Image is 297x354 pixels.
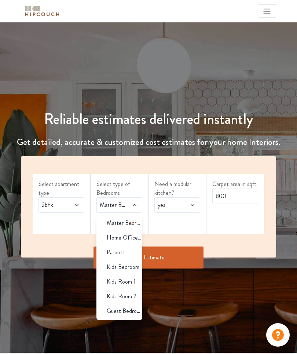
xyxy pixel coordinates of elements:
[107,292,136,301] span: Kids Room 2
[107,263,139,271] span: Kids Bedroom
[156,201,186,209] span: yes
[154,180,200,197] label: Need a modular kitchen?
[93,247,203,269] button: Get Estimate
[107,307,142,315] span: Guest Bedroom
[258,4,276,18] button: Toggle navigation
[98,201,128,209] span: Master Bedroom
[107,248,125,257] span: Parents
[24,3,60,19] span: logo-horizontal.svg
[107,219,142,227] span: Master Bedroom
[96,213,142,228] div: select 1 more room(s)
[107,277,136,286] span: Kids Room 1
[24,5,60,18] img: logo-horizontal.svg
[38,180,84,197] label: Select apartment type
[4,137,293,147] h4: Get detailed, accurate & customized cost estimates for your home Interiors.
[4,110,293,128] h1: Reliable estimates delivered instantly
[107,233,142,242] span: Home Office Study
[40,201,70,209] span: 2bhk
[96,180,142,197] label: Select type of Bedrooms
[212,189,258,204] input: Enter area sqft
[212,180,258,189] label: Carpet area in sqft.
